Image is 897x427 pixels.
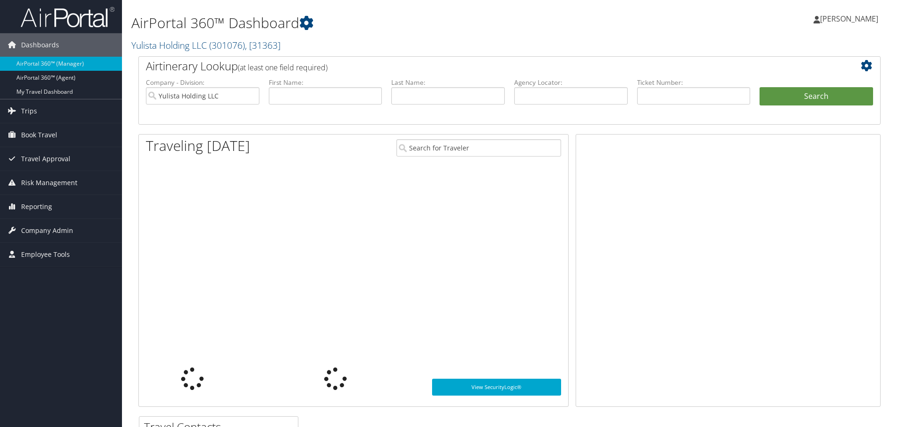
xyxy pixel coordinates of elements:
span: Reporting [21,195,52,218]
span: [PERSON_NAME] [820,14,878,24]
label: First Name: [269,78,382,87]
span: ( 301076 ) [209,39,245,52]
span: (at least one field required) [238,62,327,73]
a: Yulista Holding LLC [131,39,281,52]
h1: Traveling [DATE] [146,136,250,156]
a: View SecurityLogic® [432,379,561,396]
img: airportal-logo.png [21,6,114,28]
label: Company - Division: [146,78,259,87]
span: Travel Approval [21,147,70,171]
a: [PERSON_NAME] [813,5,888,33]
span: Trips [21,99,37,123]
span: Risk Management [21,171,77,195]
button: Search [760,87,873,106]
h1: AirPortal 360™ Dashboard [131,13,636,33]
span: Company Admin [21,219,73,242]
label: Ticket Number: [637,78,751,87]
h2: Airtinerary Lookup [146,58,811,74]
label: Agency Locator: [514,78,628,87]
span: Book Travel [21,123,57,147]
label: Last Name: [391,78,505,87]
span: Dashboards [21,33,59,57]
span: Employee Tools [21,243,70,266]
input: Search for Traveler [396,139,561,157]
span: , [ 31363 ] [245,39,281,52]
